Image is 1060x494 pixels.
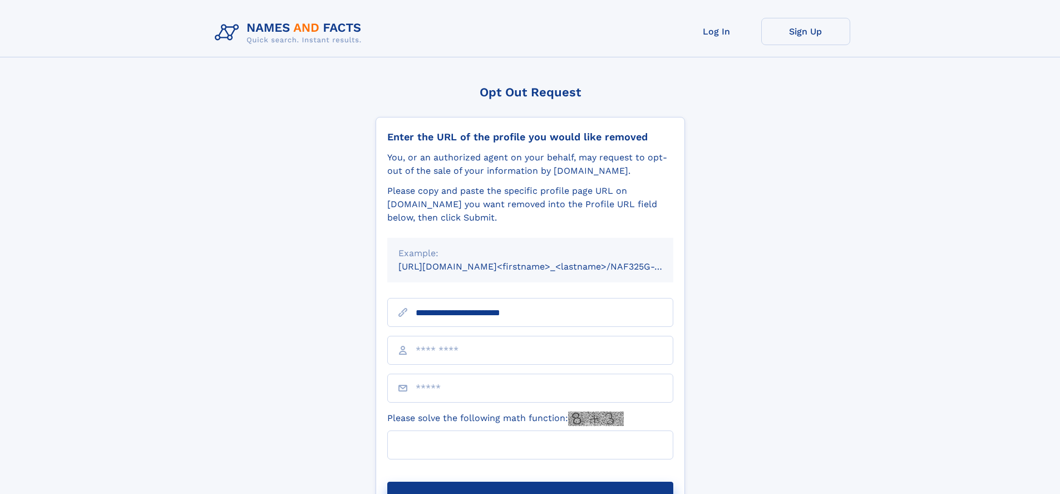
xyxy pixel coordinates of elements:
a: Sign Up [761,18,850,45]
div: Example: [398,247,662,260]
img: Logo Names and Facts [210,18,371,48]
small: [URL][DOMAIN_NAME]<firstname>_<lastname>/NAF325G-xxxxxxxx [398,261,694,272]
div: You, or an authorized agent on your behalf, may request to opt-out of the sale of your informatio... [387,151,673,178]
div: Please copy and paste the specific profile page URL on [DOMAIN_NAME] you want removed into the Pr... [387,184,673,224]
label: Please solve the following math function: [387,412,624,426]
div: Enter the URL of the profile you would like removed [387,131,673,143]
a: Log In [672,18,761,45]
div: Opt Out Request [376,85,685,99]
